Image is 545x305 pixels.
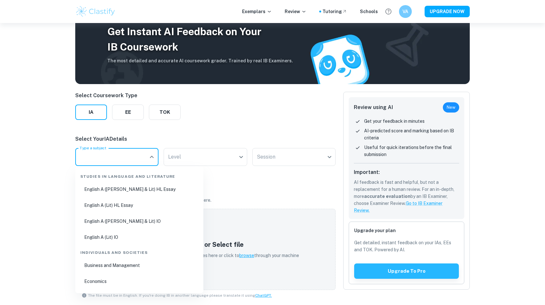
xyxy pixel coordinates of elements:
[188,240,299,249] h5: Drop or Select file
[354,239,459,253] p: Get detailed, instant feedback on your IAs, EEs and TOK. Powered by AI.
[75,92,181,99] p: Select Coursework Type
[75,105,107,120] button: IA
[242,8,272,15] p: Exemplars
[255,293,272,298] a: ChatGPT.
[402,8,409,15] h6: VA
[78,258,201,273] li: Business and Management
[75,197,336,204] p: Your file will be kept private. We won't share or upload it anywhere.
[80,145,106,151] label: Type a subject
[78,245,201,258] div: Individuals and Societies
[188,252,299,259] p: Drop files here or click to through your machine
[354,263,459,279] button: Upgrade to pro
[364,118,425,125] p: Get your feedback in minutes
[107,24,293,55] h3: Get Instant AI Feedback on Your IB Coursework
[383,6,394,17] button: Help and Feedback
[364,144,459,158] p: Useful for quick iterations before the final submission
[78,230,201,245] li: English A (Lit) IO
[78,198,201,213] li: English A (Lit) HL Essay
[354,179,459,214] p: AI feedback is fast and helpful, but not a replacement for a human review. For an in-depth, more ...
[443,104,459,111] span: New
[107,57,293,64] h6: The most detailed and accurate AI coursework grader. Trained by real IB Examiners.
[364,127,459,141] p: AI-predicted score and marking based on IB criteria
[364,194,411,199] b: accurate evaluation
[360,8,378,15] a: Schools
[112,105,144,120] button: EE
[147,152,156,161] button: Close
[354,168,459,176] h6: Important:
[75,135,336,143] p: Select Your IA Details
[78,214,201,229] li: English A ([PERSON_NAME] & Lit) IO
[78,182,201,197] li: English A ([PERSON_NAME] & Lit) HL Essay
[425,6,470,17] button: UPGRADE NOW
[354,227,459,234] h6: Upgrade your plan
[78,274,201,289] li: Economics
[354,104,393,111] h6: Review using AI
[78,290,201,305] li: Geography
[239,253,254,258] span: browse
[75,184,336,192] p: Upload Your IA File
[75,10,470,84] img: AI Review Cover
[149,105,181,120] button: TOK
[88,293,272,298] span: The file must be in English. If you're doing IB in another language please translate it using
[285,8,306,15] p: Review
[78,168,201,182] div: Studies in Language and Literature
[322,8,347,15] a: Tutoring
[399,5,412,18] button: VA
[75,5,116,18] img: Clastify logo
